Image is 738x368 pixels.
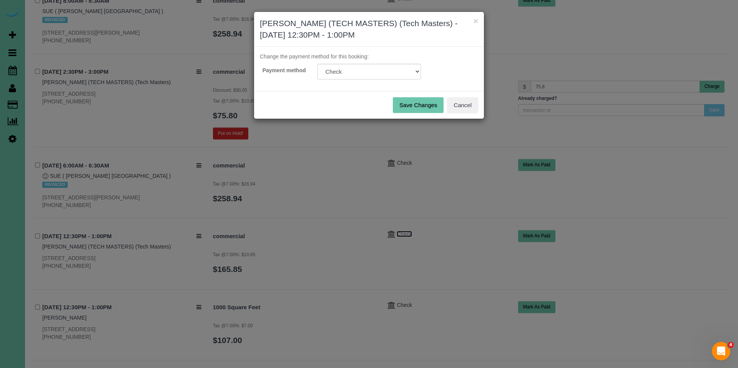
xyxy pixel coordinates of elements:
span: 4 [728,342,734,348]
button: Save Changes [393,97,444,113]
sui-modal: DAYNE BURESCH (TECH MASTERS) (Tech Masters) - 08/21/2025 12:30PM - 1:00PM [254,12,484,119]
h3: [PERSON_NAME] (TECH MASTERS) (Tech Masters) - [DATE] 12:30PM - 1:00PM [260,18,478,41]
button: Cancel [447,97,478,113]
button: × [474,17,478,25]
iframe: Intercom live chat [712,342,730,360]
label: Payment method [254,64,312,74]
p: Change the payment method for this booking: [260,53,478,60]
